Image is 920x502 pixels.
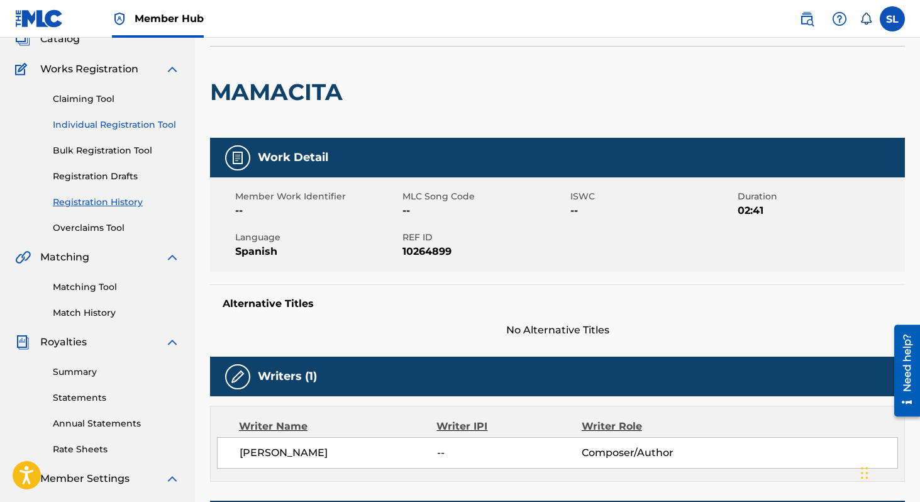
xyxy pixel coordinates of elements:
[799,11,814,26] img: search
[53,306,180,320] a: Match History
[230,150,245,165] img: Work Detail
[832,11,847,26] img: help
[857,442,920,502] div: Widget de chat
[794,6,819,31] a: Public Search
[240,445,437,460] span: [PERSON_NAME]
[230,369,245,384] img: Writers
[402,190,567,203] span: MLC Song Code
[165,335,180,350] img: expand
[112,11,127,26] img: Top Rightsholder
[235,244,399,259] span: Spanish
[40,335,87,350] span: Royalties
[53,443,180,456] a: Rate Sheets
[210,323,905,338] span: No Alternative Titles
[402,244,567,259] span: 10264899
[402,231,567,244] span: REF ID
[827,6,852,31] div: Help
[239,419,436,434] div: Writer Name
[53,221,180,235] a: Overclaims Tool
[53,144,180,157] a: Bulk Registration Tool
[15,31,30,47] img: Catalog
[53,118,180,131] a: Individual Registration Tool
[235,231,399,244] span: Language
[15,250,31,265] img: Matching
[135,11,204,26] span: Member Hub
[235,203,399,218] span: --
[570,203,734,218] span: --
[53,281,180,294] a: Matching Tool
[40,31,80,47] span: Catalog
[258,369,317,384] h5: Writers (1)
[53,92,180,106] a: Claiming Tool
[857,442,920,502] iframe: Chat Widget
[861,454,868,492] div: Arrastrar
[738,203,902,218] span: 02:41
[437,445,582,460] span: --
[40,471,130,486] span: Member Settings
[53,365,180,379] a: Summary
[40,62,138,77] span: Works Registration
[235,190,399,203] span: Member Work Identifier
[15,62,31,77] img: Works Registration
[880,6,905,31] div: User Menu
[40,250,89,265] span: Matching
[15,31,80,47] a: CatalogCatalog
[165,471,180,486] img: expand
[582,445,713,460] span: Composer/Author
[53,196,180,209] a: Registration History
[738,190,902,203] span: Duration
[258,150,328,165] h5: Work Detail
[885,320,920,421] iframe: Resource Center
[53,391,180,404] a: Statements
[436,419,582,434] div: Writer IPI
[860,13,872,25] div: Notifications
[53,170,180,183] a: Registration Drafts
[402,203,567,218] span: --
[15,9,64,28] img: MLC Logo
[223,298,892,310] h5: Alternative Titles
[165,62,180,77] img: expand
[15,335,30,350] img: Royalties
[210,78,349,106] h2: MAMACITA
[582,419,714,434] div: Writer Role
[53,417,180,430] a: Annual Statements
[165,250,180,265] img: expand
[570,190,734,203] span: ISWC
